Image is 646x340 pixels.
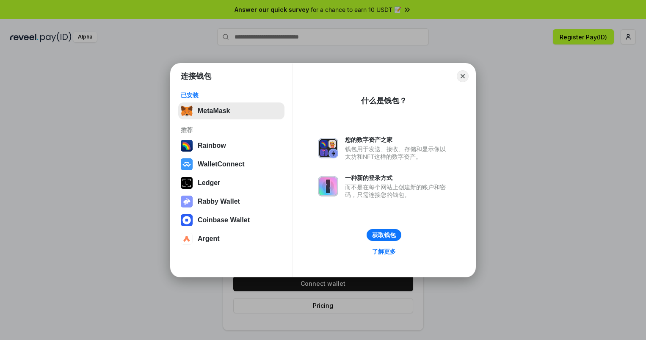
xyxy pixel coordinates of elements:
div: WalletConnect [198,160,245,168]
div: 了解更多 [372,248,396,255]
button: Rabby Wallet [178,193,284,210]
div: Rabby Wallet [198,198,240,205]
div: 获取钱包 [372,231,396,239]
div: Rainbow [198,142,226,149]
img: svg+xml,%3Csvg%20xmlns%3D%22http%3A%2F%2Fwww.w3.org%2F2000%2Fsvg%22%20fill%3D%22none%22%20viewBox... [318,176,338,196]
button: WalletConnect [178,156,284,173]
div: Ledger [198,179,220,187]
h1: 连接钱包 [181,71,211,81]
img: svg+xml,%3Csvg%20width%3D%2228%22%20height%3D%2228%22%20viewBox%3D%220%200%2028%2028%22%20fill%3D... [181,214,193,226]
button: Coinbase Wallet [178,212,284,229]
button: Rainbow [178,137,284,154]
div: Coinbase Wallet [198,216,250,224]
div: Argent [198,235,220,243]
button: Close [457,70,469,82]
button: Ledger [178,174,284,191]
div: 钱包用于发送、接收、存储和显示像以太坊和NFT这样的数字资产。 [345,145,450,160]
img: svg+xml,%3Csvg%20fill%3D%22none%22%20height%3D%2233%22%20viewBox%3D%220%200%2035%2033%22%20width%... [181,105,193,117]
img: svg+xml,%3Csvg%20width%3D%22120%22%20height%3D%22120%22%20viewBox%3D%220%200%20120%20120%22%20fil... [181,140,193,152]
div: 而不是在每个网站上创建新的账户和密码，只需连接您的钱包。 [345,183,450,199]
img: svg+xml,%3Csvg%20width%3D%2228%22%20height%3D%2228%22%20viewBox%3D%220%200%2028%2028%22%20fill%3D... [181,158,193,170]
img: svg+xml,%3Csvg%20xmlns%3D%22http%3A%2F%2Fwww.w3.org%2F2000%2Fsvg%22%20fill%3D%22none%22%20viewBox... [181,196,193,207]
button: Argent [178,230,284,247]
img: svg+xml,%3Csvg%20xmlns%3D%22http%3A%2F%2Fwww.w3.org%2F2000%2Fsvg%22%20width%3D%2228%22%20height%3... [181,177,193,189]
div: 推荐 [181,126,282,134]
button: MetaMask [178,102,284,119]
img: svg+xml,%3Csvg%20width%3D%2228%22%20height%3D%2228%22%20viewBox%3D%220%200%2028%2028%22%20fill%3D... [181,233,193,245]
div: 什么是钱包？ [361,96,407,106]
button: 获取钱包 [367,229,401,241]
div: MetaMask [198,107,230,115]
div: 您的数字资产之家 [345,136,450,144]
a: 了解更多 [367,246,401,257]
div: 已安装 [181,91,282,99]
div: 一种新的登录方式 [345,174,450,182]
img: svg+xml,%3Csvg%20xmlns%3D%22http%3A%2F%2Fwww.w3.org%2F2000%2Fsvg%22%20fill%3D%22none%22%20viewBox... [318,138,338,158]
